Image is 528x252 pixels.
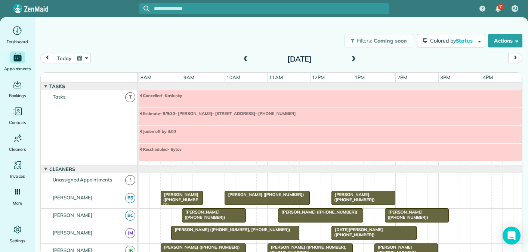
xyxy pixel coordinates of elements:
span: Bookings [9,92,26,99]
span: ! [125,175,135,185]
span: Appointments [4,65,31,72]
span: Invoices [10,172,25,180]
span: Cancelled- Kaslusky [139,93,182,98]
span: [PERSON_NAME] ([PHONE_NUMBER]) [160,245,240,250]
span: [PERSON_NAME] ([PHONE_NUMBER]) [331,192,375,202]
span: Unassigned Appointments [51,177,114,183]
span: BC [125,211,135,221]
a: Settings [3,224,32,245]
span: [DATE][PERSON_NAME] ([PHONE_NUMBER]) [331,227,383,237]
span: Settings [10,237,25,245]
span: [PERSON_NAME] ([PHONE_NUMBER], [PHONE_NUMBER]) [171,227,290,232]
div: Open Intercom Messenger [503,227,521,245]
a: Cleaners [3,132,32,153]
h2: [DATE] [253,55,346,63]
span: 10am [225,74,242,80]
span: T [125,92,135,102]
span: Contacts [9,119,26,126]
span: 4pm [481,74,494,80]
a: Invoices [3,159,32,180]
span: [PERSON_NAME] [51,230,94,236]
span: [PERSON_NAME] ([PHONE_NUMBER]) [278,209,358,215]
span: [PERSON_NAME] ([PHONE_NUMBER]) [224,192,304,197]
span: 3pm [439,74,452,80]
a: Appointments [3,52,32,72]
span: Cleaners [48,166,77,172]
div: 7 unread notifications [490,1,506,17]
span: AJ [513,6,517,12]
span: Colored by [430,37,475,44]
span: Rescheduled- Sytov [139,147,182,152]
span: [PERSON_NAME] ([PHONE_NUMBER]) [385,209,428,220]
span: Tasks [51,94,67,100]
span: Filters: [357,37,373,44]
span: More [13,199,22,207]
button: Colored byStatus [417,34,485,47]
span: [PERSON_NAME] [51,212,94,218]
button: today [54,53,74,63]
span: Dashboard [7,38,28,46]
button: prev [40,53,55,63]
button: Focus search [139,6,149,12]
span: Tasks [48,83,67,89]
span: 11am [268,74,284,80]
span: Status [456,37,474,44]
span: Estimate- 9/9:30- [PERSON_NAME]- [STREET_ADDRESS]- [PHONE_NUMBER] [139,111,296,116]
a: Contacts [3,105,32,126]
span: BS [125,193,135,203]
span: 8am [139,74,153,80]
button: next [508,53,522,63]
span: 1pm [353,74,366,80]
span: [PERSON_NAME] [51,195,94,200]
button: Actions [488,34,522,47]
span: 2pm [396,74,409,80]
svg: Focus search [143,6,149,12]
span: 7 [499,4,502,10]
span: Coming soon [374,37,407,44]
span: [PERSON_NAME] ([PHONE_NUMBER]) [182,209,225,220]
span: 12pm [311,74,327,80]
span: Cleaners [9,146,26,153]
a: Dashboard [3,25,32,46]
span: Jaden off by 3:00 [139,129,176,134]
a: Bookings [3,78,32,99]
span: [PERSON_NAME] ([PHONE_NUMBER]) [160,192,198,208]
span: JM [125,228,135,238]
span: 9am [182,74,196,80]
